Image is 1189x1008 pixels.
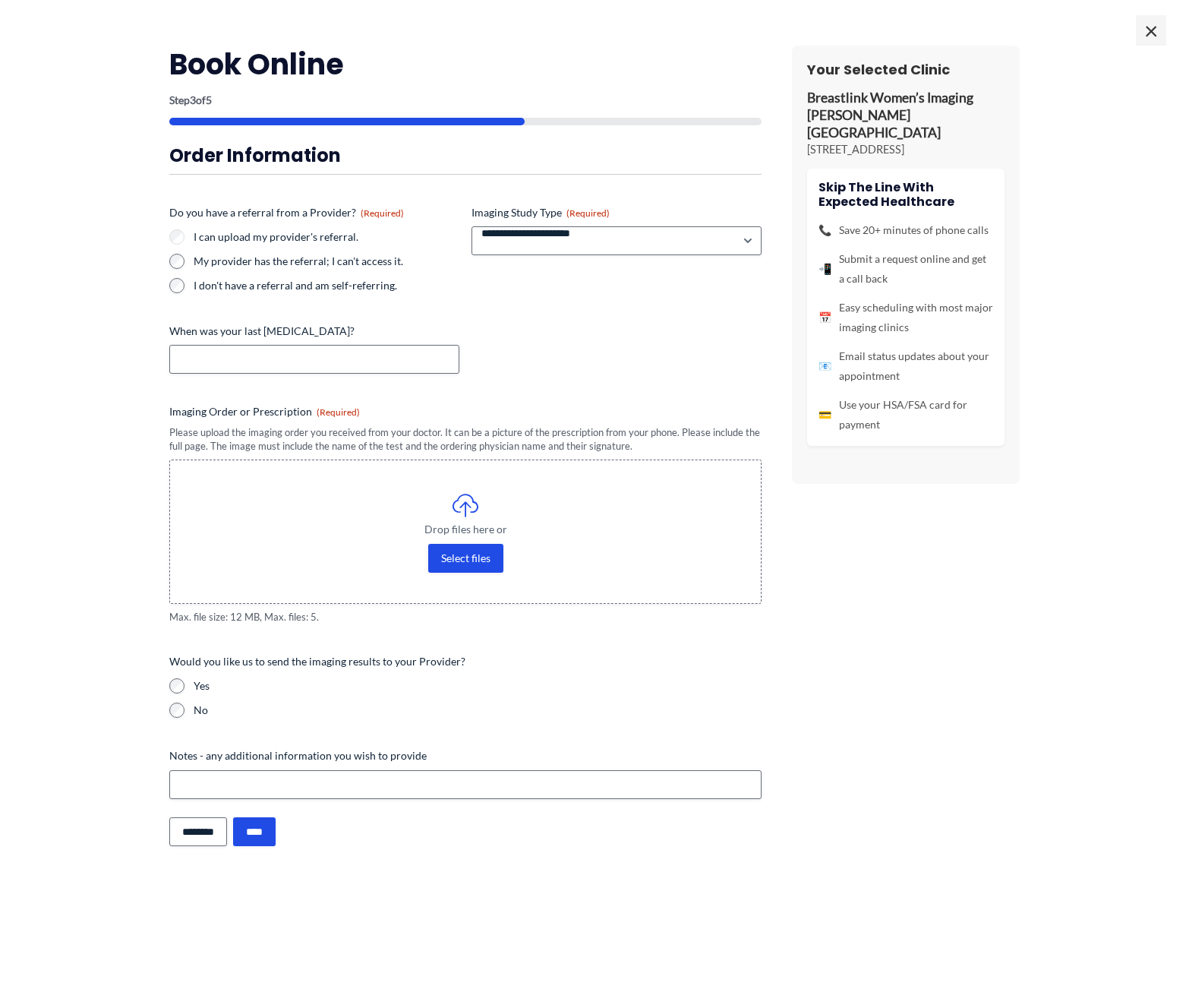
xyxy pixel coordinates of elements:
[361,207,404,219] span: (Required)
[818,180,993,209] h4: Skip the line with Expected Healthcare
[818,395,993,434] li: Use your HSA/FSA card for payment
[200,524,730,535] span: Drop files here or
[818,356,831,376] span: 📧
[566,207,610,219] span: (Required)
[190,93,196,106] span: 3
[194,229,459,245] label: I can upload my provider's referral.
[818,405,831,425] span: 💳
[169,748,762,763] label: Notes - any additional information you wish to provide
[206,93,212,106] span: 5
[471,205,762,220] label: Imaging Study Type
[169,404,762,419] label: Imaging Order or Prescription
[818,249,993,289] li: Submit a request online and get a call back
[818,298,993,337] li: Easy scheduling with most major imaging clinics
[169,610,762,624] span: Max. file size: 12 MB, Max. files: 5.
[818,346,993,386] li: Email status updates about your appointment
[194,278,459,293] label: I don't have a referral and am self-referring.
[194,703,762,718] label: No
[807,61,1004,78] h3: Your Selected Clinic
[428,544,503,573] button: select files, imaging order or prescription(required)
[807,90,1004,142] p: Breastlink Women’s Imaging [PERSON_NAME][GEOGRAPHIC_DATA]
[169,95,762,106] p: Step of
[194,678,762,694] label: Yes
[169,144,762,167] h3: Order Information
[169,205,404,220] legend: Do you have a referral from a Provider?
[169,324,459,339] label: When was your last [MEDICAL_DATA]?
[1136,15,1166,46] span: ×
[194,254,459,269] label: My provider has the referral; I can't access it.
[818,259,831,279] span: 📲
[169,654,465,669] legend: Would you like us to send the imaging results to your Provider?
[169,46,762,83] h2: Book Online
[818,220,993,240] li: Save 20+ minutes of phone calls
[818,220,831,240] span: 📞
[818,308,831,327] span: 📅
[317,406,360,418] span: (Required)
[807,142,1004,157] p: [STREET_ADDRESS]
[169,425,762,453] div: Please upload the imaging order you received from your doctor. It can be a picture of the prescri...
